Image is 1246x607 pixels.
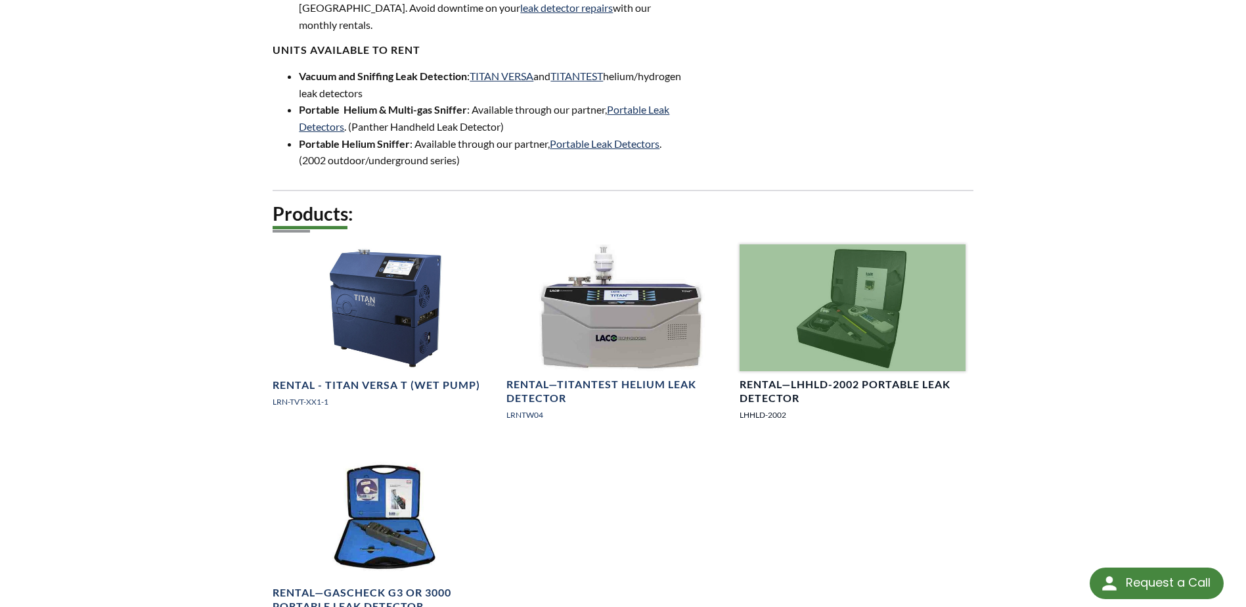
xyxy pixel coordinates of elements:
[520,1,613,14] a: leak detector repairs
[273,244,498,418] a: TITAN VERSA T, right side angled viewRental - TITAN VERSA T (Wet Pump)LRN-TVT-XX1-1
[299,135,686,169] li: : Available through our partner, . (2002 outdoor/underground series)
[1090,568,1224,599] div: Request a Call
[299,101,686,135] li: : Available through our partner, . (Panther Handheld Leak Detector)
[550,137,659,150] a: Portable Leak Detectors
[273,43,420,56] strong: Units Available to Rent
[273,202,973,226] h2: Products:
[740,378,965,405] h4: Rental—LHHLD-2002 Portable Leak Detector
[506,378,732,405] h4: Rental—TITANTEST Helium Leak Detector
[550,70,603,82] a: TITANTEST
[1099,573,1120,594] img: round button
[299,70,467,82] strong: Vacuum and Sniffing Leak Detection
[299,68,686,101] li: : and helium/hydrogen leak detectors
[740,409,965,421] p: LHHLD-2002
[506,244,732,432] a: TITANTEST with OME imageRental—TITANTEST Helium Leak DetectorLRNTW04
[1126,568,1211,598] div: Request a Call
[273,395,498,408] p: LRN-TVT-XX1-1
[740,244,965,432] a: LHHLD-2002 Portable Leak Detector, case openRental—LHHLD-2002 Portable Leak DetectorLHHLD-2002
[299,103,467,116] strong: Portable Helium & Multi-gas Sniffer
[299,137,410,150] strong: Portable Helium Sniffer
[506,409,732,421] p: LRNTW04
[470,70,533,82] a: TITAN VERSA
[273,378,480,392] h4: Rental - TITAN VERSA T (Wet Pump)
